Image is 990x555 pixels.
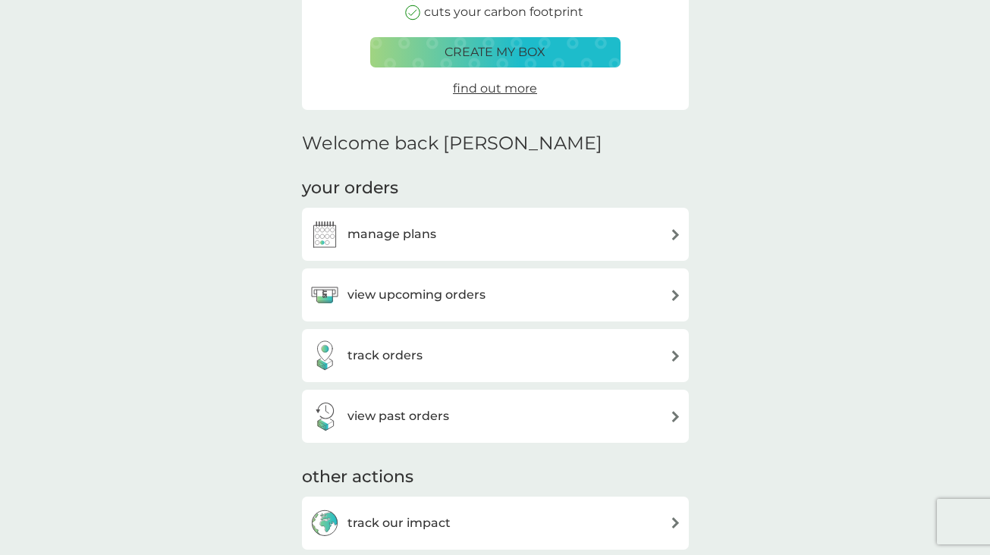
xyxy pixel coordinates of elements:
[670,350,681,362] img: arrow right
[370,37,621,67] button: create my box
[453,81,537,96] span: find out more
[347,346,423,365] h3: track orders
[453,79,537,99] a: find out more
[347,513,451,533] h3: track our impact
[347,406,449,426] h3: view past orders
[347,224,436,244] h3: manage plans
[424,2,583,22] p: cuts your carbon footprint
[347,285,486,305] h3: view upcoming orders
[302,133,602,155] h2: Welcome back [PERSON_NAME]
[445,42,545,62] p: create my box
[670,411,681,422] img: arrow right
[670,229,681,240] img: arrow right
[670,290,681,301] img: arrow right
[670,517,681,528] img: arrow right
[302,177,398,200] h3: your orders
[302,466,413,489] h3: other actions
